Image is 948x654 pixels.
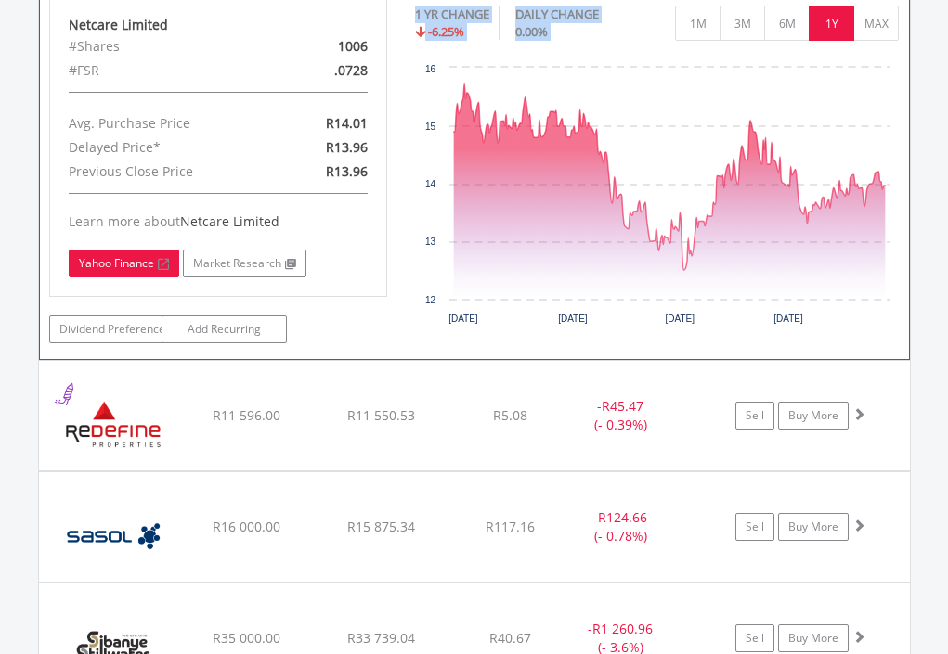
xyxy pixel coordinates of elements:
[448,314,478,324] text: [DATE]
[326,138,368,156] span: R13.96
[213,518,280,535] span: R16 000.00
[326,162,368,180] span: R13.96
[735,402,774,430] a: Sell
[415,58,899,337] svg: Interactive chart
[486,518,535,535] span: R117.16
[55,58,273,83] div: #FSR
[778,402,849,430] a: Buy More
[48,384,178,466] img: EQU.ZA.RDF.png
[493,406,527,424] span: R5.08
[69,250,179,277] a: Yahoo Finance
[598,508,647,526] span: R124.66
[425,122,436,132] text: 15
[853,6,899,41] button: MAX
[272,58,381,83] div: .0728
[415,58,900,337] div: Chart. Highcharts interactive chart.
[428,23,464,40] span: -6.25%
[425,64,436,74] text: 16
[425,179,436,189] text: 14
[162,315,287,343] a: Add Recurring
[735,624,774,652] a: Sell
[720,6,765,41] button: 3M
[69,212,368,231] div: Learn more about
[213,406,280,424] span: R11 596.00
[764,6,810,41] button: 6M
[415,6,489,23] div: 1 YR CHANGE
[515,6,636,23] div: DAILY CHANGE
[425,237,436,247] text: 13
[558,314,588,324] text: [DATE]
[69,16,368,34] div: Netcare Limited
[55,160,273,184] div: Previous Close Price
[809,6,854,41] button: 1Y
[515,23,548,40] span: 0.00%
[561,508,680,545] div: - (- 0.78%)
[183,250,306,277] a: Market Research
[425,295,436,305] text: 12
[326,114,368,132] span: R14.01
[735,513,774,541] a: Sell
[347,518,415,535] span: R15 875.34
[592,620,653,637] span: R1 260.96
[602,397,643,415] span: R45.47
[778,513,849,541] a: Buy More
[55,34,273,58] div: #Shares
[180,212,279,230] span: Netcare Limited
[778,624,849,652] a: Buy More
[55,111,273,135] div: Avg. Purchase Price
[489,629,531,647] span: R40.67
[55,135,273,160] div: Delayed Price*
[665,314,695,324] text: [DATE]
[213,629,280,647] span: R35 000.00
[561,397,680,434] div: - (- 0.39%)
[49,315,175,343] a: Dividend Preference
[347,406,415,424] span: R11 550.53
[773,314,803,324] text: [DATE]
[272,34,381,58] div: 1006
[48,495,178,577] img: EQU.ZA.SOL.png
[347,629,415,647] span: R33 739.04
[675,6,721,41] button: 1M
